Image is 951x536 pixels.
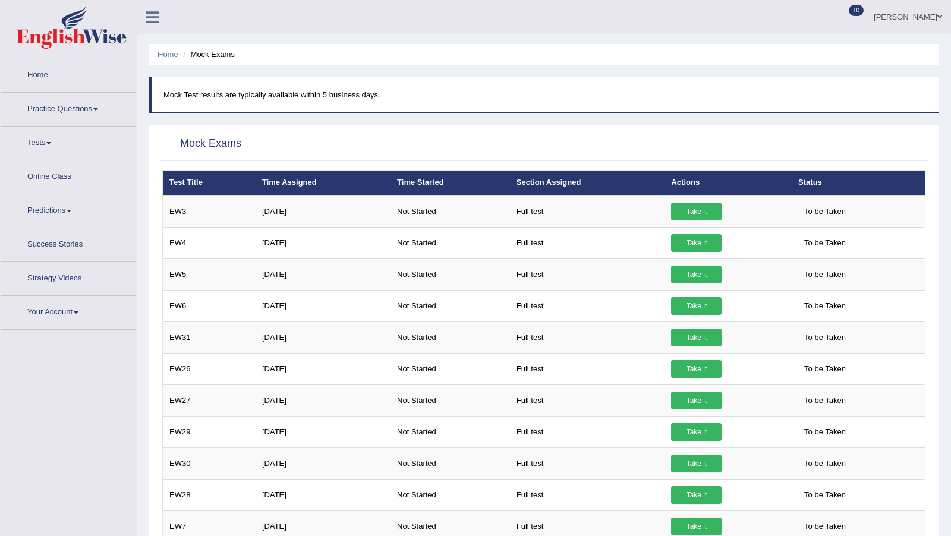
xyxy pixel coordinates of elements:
[798,392,852,409] span: To be Taken
[163,290,256,321] td: EW6
[391,227,510,258] td: Not Started
[510,353,665,384] td: Full test
[256,479,391,510] td: [DATE]
[792,171,925,196] th: Status
[510,416,665,447] td: Full test
[671,266,722,283] a: Take it
[1,93,136,122] a: Practice Questions
[158,50,178,59] a: Home
[256,321,391,353] td: [DATE]
[849,5,864,16] span: 10
[1,194,136,224] a: Predictions
[256,416,391,447] td: [DATE]
[1,228,136,258] a: Success Stories
[163,227,256,258] td: EW4
[798,266,852,283] span: To be Taken
[798,203,852,220] span: To be Taken
[510,290,665,321] td: Full test
[671,392,722,409] a: Take it
[391,196,510,228] td: Not Started
[798,455,852,472] span: To be Taken
[1,59,136,89] a: Home
[163,196,256,228] td: EW3
[510,258,665,290] td: Full test
[163,171,256,196] th: Test Title
[671,234,722,252] a: Take it
[665,171,792,196] th: Actions
[1,296,136,326] a: Your Account
[510,447,665,479] td: Full test
[391,321,510,353] td: Not Started
[798,518,852,535] span: To be Taken
[671,486,722,504] a: Take it
[798,297,852,315] span: To be Taken
[1,262,136,292] a: Strategy Videos
[163,321,256,353] td: EW31
[510,479,665,510] td: Full test
[256,258,391,290] td: [DATE]
[510,321,665,353] td: Full test
[391,416,510,447] td: Not Started
[391,447,510,479] td: Not Started
[180,49,235,60] li: Mock Exams
[510,384,665,416] td: Full test
[163,479,256,510] td: EW28
[671,423,722,441] a: Take it
[256,447,391,479] td: [DATE]
[671,518,722,535] a: Take it
[256,353,391,384] td: [DATE]
[798,423,852,441] span: To be Taken
[798,486,852,504] span: To be Taken
[671,203,722,220] a: Take it
[798,234,852,252] span: To be Taken
[671,329,722,346] a: Take it
[391,171,510,196] th: Time Started
[510,171,665,196] th: Section Assigned
[256,196,391,228] td: [DATE]
[671,360,722,378] a: Take it
[256,227,391,258] td: [DATE]
[162,135,241,153] h2: Mock Exams
[391,353,510,384] td: Not Started
[163,258,256,290] td: EW5
[671,297,722,315] a: Take it
[510,227,665,258] td: Full test
[391,479,510,510] td: Not Started
[256,290,391,321] td: [DATE]
[163,416,256,447] td: EW29
[391,290,510,321] td: Not Started
[163,89,927,100] p: Mock Test results are typically available within 5 business days.
[671,455,722,472] a: Take it
[163,384,256,416] td: EW27
[1,127,136,156] a: Tests
[163,447,256,479] td: EW30
[798,329,852,346] span: To be Taken
[256,384,391,416] td: [DATE]
[256,171,391,196] th: Time Assigned
[798,360,852,378] span: To be Taken
[163,353,256,384] td: EW26
[391,258,510,290] td: Not Started
[510,196,665,228] td: Full test
[391,384,510,416] td: Not Started
[1,160,136,190] a: Online Class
